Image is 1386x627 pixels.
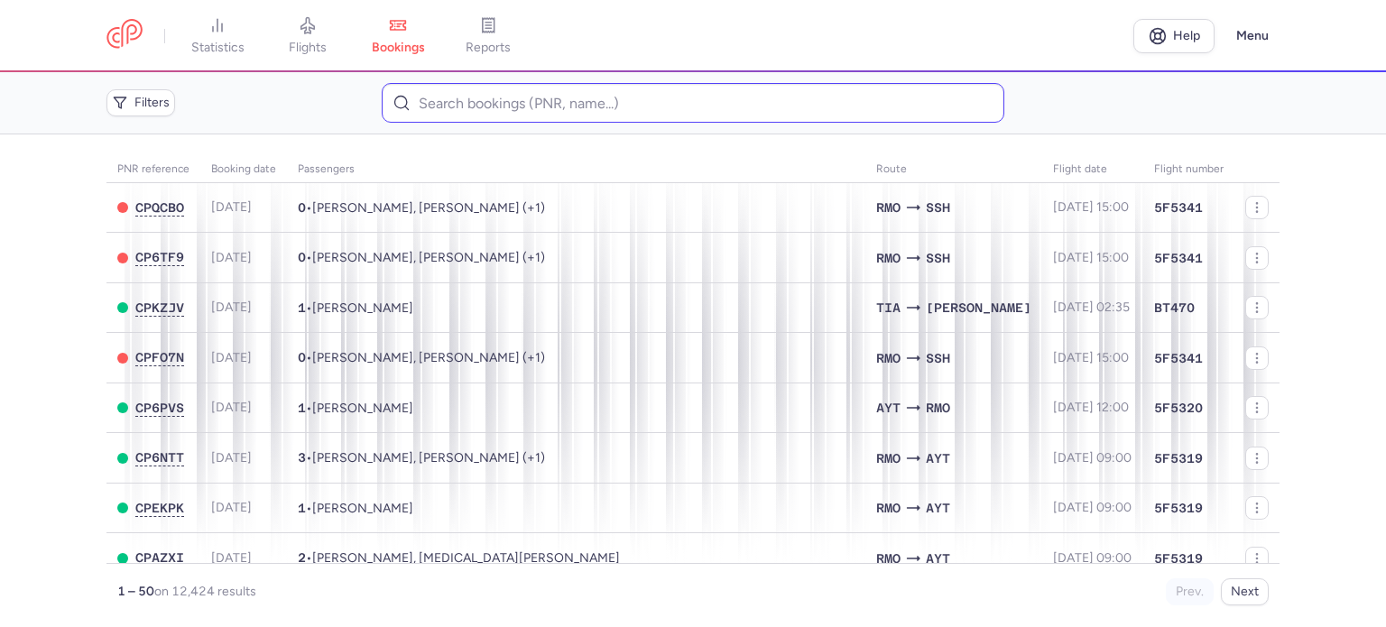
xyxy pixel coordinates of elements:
span: [DATE] [211,250,252,265]
span: • [298,200,545,216]
span: 3 [298,450,306,465]
span: • [298,450,545,466]
span: CPAZXI [135,550,184,565]
span: Klea BULLA [312,300,413,316]
th: Passengers [287,156,865,183]
span: Hagay HAHAMOV, Menachem DEUITCH, Yehuda BEN ZUR [312,250,545,265]
span: RMO [876,348,901,368]
span: 1 [298,501,306,515]
span: BT470 [1154,299,1195,317]
span: AYT [926,549,950,568]
span: Hagay HAHAMOV, Menachem DEUITCH, Yehuda BEN ZUR [312,200,545,216]
span: [DATE] [211,500,252,515]
span: Daniil BODAREU [312,501,413,516]
a: bookings [353,16,443,56]
span: CPKZJV [135,300,184,315]
span: SSH [926,198,950,217]
span: • [298,250,545,265]
span: AYT [876,398,901,418]
span: [DATE] [211,400,252,415]
th: Flight number [1143,156,1234,183]
span: RMO [876,198,901,217]
span: RMO [876,549,901,568]
button: CP6PVS [135,401,184,416]
span: RMO [926,398,950,418]
a: flights [263,16,353,56]
span: [DATE] [211,550,252,566]
span: AYT [926,498,950,518]
button: CPKZJV [135,300,184,316]
span: 5F5341 [1154,198,1203,217]
button: CPEKPK [135,501,184,516]
span: [DATE] 09:00 [1053,500,1132,515]
span: statistics [191,40,245,56]
span: [DATE] [211,300,252,315]
span: [DATE] 12:00 [1053,400,1129,415]
input: Search bookings (PNR, name...) [382,83,1003,123]
span: [PERSON_NAME] [926,298,1031,318]
span: [DATE] 15:00 [1053,250,1129,265]
span: [DATE] [211,350,252,365]
span: TIA [876,298,901,318]
span: CPEKPK [135,501,184,515]
span: 5F5341 [1154,249,1203,267]
span: • [298,350,545,365]
span: [DATE] 09:00 [1053,550,1132,566]
a: CitizenPlane red outlined logo [106,19,143,52]
span: CP6TF9 [135,250,184,264]
th: PNR reference [106,156,200,183]
span: RMO [876,448,901,468]
span: AYT [926,448,950,468]
span: 5F5341 [1154,349,1203,367]
th: Booking date [200,156,287,183]
span: Rodika ZHANTOVAN, Nikita ZHANTOVAN [312,550,620,566]
button: CPFO7N [135,350,184,365]
span: flights [289,40,327,56]
span: on 12,424 results [154,584,256,599]
span: [DATE] 09:00 [1053,450,1132,466]
span: • [298,550,620,566]
button: Filters [106,89,175,116]
button: Next [1221,578,1269,605]
span: RMO [876,498,901,518]
span: • [298,501,413,516]
strong: 1 – 50 [117,584,154,599]
span: SSH [926,248,950,268]
button: CPAZXI [135,550,184,566]
button: CP6TF9 [135,250,184,265]
span: • [298,401,413,416]
a: statistics [172,16,263,56]
span: RMO [876,248,901,268]
span: [DATE] 15:00 [1053,199,1129,215]
span: 1 [298,401,306,415]
span: CPQCBO [135,200,184,215]
span: [DATE] [211,199,252,215]
span: Filters [134,96,170,110]
span: Help [1173,29,1200,42]
span: Elena KOZODAEVA [312,401,413,416]
span: CPFO7N [135,350,184,364]
button: CP6NTT [135,450,184,466]
th: flight date [1042,156,1143,183]
span: [DATE] 15:00 [1053,350,1129,365]
span: reports [466,40,511,56]
span: 2 [298,550,306,565]
span: 0 [298,250,306,264]
span: Hagay HAHAMOV, Menachem DEUITCH, Yehuda BEN ZUR [312,350,545,365]
span: 0 [298,350,306,364]
a: reports [443,16,533,56]
span: 5F5319 [1154,549,1203,567]
span: SSH [926,348,950,368]
span: [DATE] 02:35 [1053,300,1130,315]
span: 5F5320 [1154,399,1203,417]
span: 0 [298,200,306,215]
button: Menu [1225,19,1280,53]
th: Route [865,156,1042,183]
span: bookings [372,40,425,56]
span: 1 [298,300,306,315]
span: [DATE] [211,450,252,466]
button: Prev. [1166,578,1214,605]
span: Oleg GYNCHANU, Kristina EVSEEVA, Maksim GYNCHANU [312,450,545,466]
span: CP6PVS [135,401,184,415]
